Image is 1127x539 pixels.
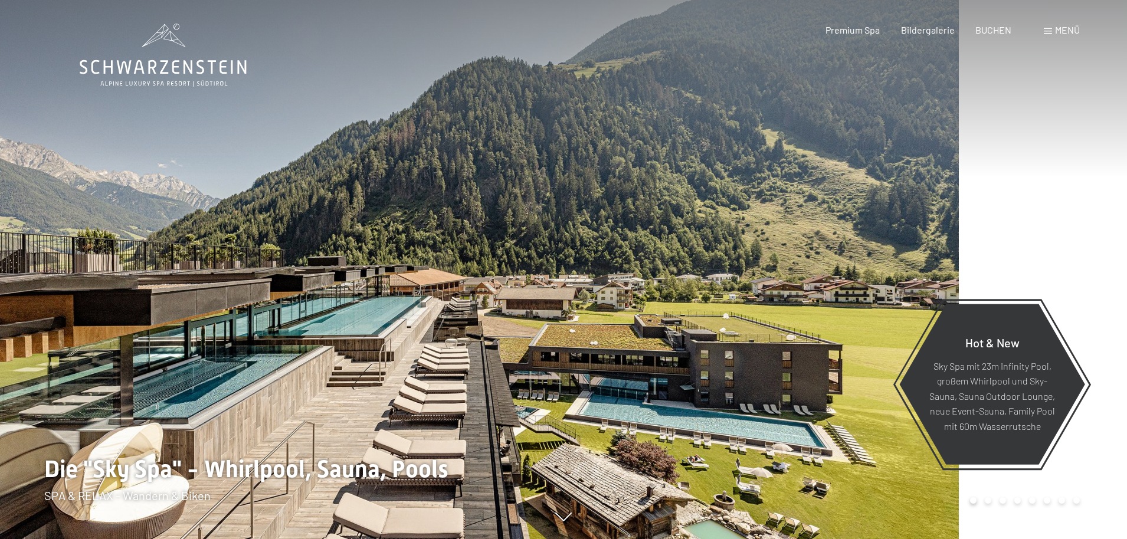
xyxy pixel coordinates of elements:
[899,303,1086,465] a: Hot & New Sky Spa mit 23m Infinity Pool, großem Whirlpool und Sky-Sauna, Sauna Outdoor Lounge, ne...
[1000,497,1006,504] div: Carousel Page 3
[928,358,1056,433] p: Sky Spa mit 23m Infinity Pool, großem Whirlpool und Sky-Sauna, Sauna Outdoor Lounge, neue Event-S...
[1059,497,1065,504] div: Carousel Page 7
[985,497,991,504] div: Carousel Page 2
[1055,24,1080,35] span: Menü
[965,335,1020,349] span: Hot & New
[966,497,1080,504] div: Carousel Pagination
[1014,497,1021,504] div: Carousel Page 4
[970,497,977,504] div: Carousel Page 1 (Current Slide)
[1044,497,1050,504] div: Carousel Page 6
[1073,497,1080,504] div: Carousel Page 8
[901,24,955,35] a: Bildergalerie
[1029,497,1036,504] div: Carousel Page 5
[975,24,1011,35] a: BUCHEN
[825,24,880,35] a: Premium Spa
